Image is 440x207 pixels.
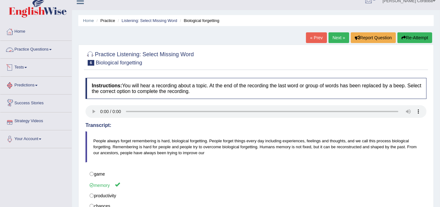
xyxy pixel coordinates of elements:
a: Home [83,18,94,23]
h4: You will hear a recording about a topic. At the end of the recording the last word or group of wo... [85,78,427,99]
a: Home [0,23,72,39]
li: Practice [95,18,115,24]
h4: Transcript: [85,123,427,128]
h2: Practice Listening: Select Missing Word [85,50,194,66]
a: Predictions [0,77,72,92]
a: Practice Questions [0,41,72,57]
a: Strategy Videos [0,112,72,128]
a: Success Stories [0,95,72,110]
label: productivity [85,190,427,201]
label: memory [85,179,427,191]
button: Report Question [351,32,396,43]
b: Instructions: [92,83,122,88]
a: « Prev [306,32,327,43]
a: Next » [329,32,349,43]
a: Listening: Select Missing Word [122,18,177,23]
li: Biological forgetting [179,18,220,24]
button: Re-Attempt [397,32,432,43]
small: Biological forgetting [96,60,142,66]
span: 6 [88,60,94,66]
label: game [85,169,427,179]
blockquote: People always forget remembering is hard, biological forgetting. People forget things every day i... [85,131,427,162]
a: Your Account [0,130,72,146]
a: Tests [0,59,72,74]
